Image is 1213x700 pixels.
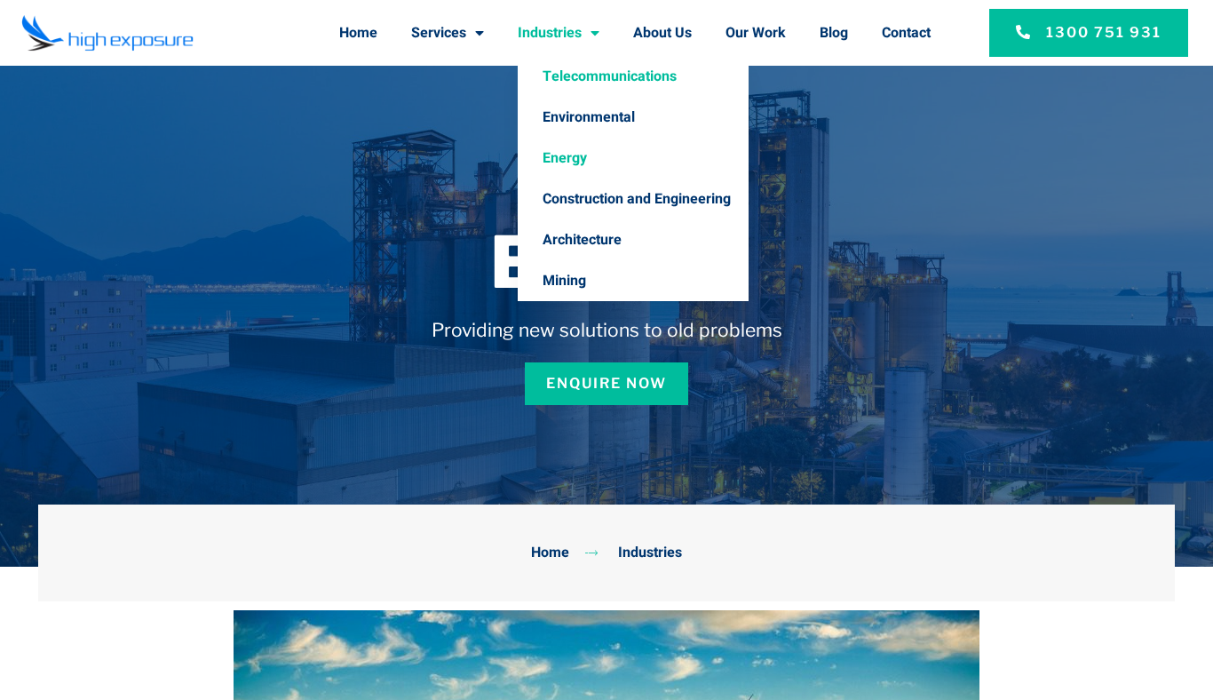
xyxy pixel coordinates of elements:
a: Energy [518,138,749,179]
nav: Menu [211,10,931,56]
a: Construction and Engineering [518,179,749,219]
a: Services [411,10,484,56]
a: Architecture [518,219,749,260]
a: Industries [583,542,682,565]
a: Mining [518,260,749,301]
ul: Industries [518,56,749,301]
a: Industries [518,10,599,56]
a: 1300 751 931 [989,9,1188,57]
a: Blog [820,10,848,56]
span: Industries [614,542,682,565]
a: Home [339,10,377,56]
a: Contact [882,10,931,56]
img: Final-Logo copy [21,14,194,52]
h1: Energy [75,227,1138,298]
span: Enquire Now [546,373,667,394]
span: 1300 751 931 [1046,22,1161,44]
a: Telecommunications [518,56,749,97]
a: About Us [633,10,692,56]
span: Home [531,542,569,565]
a: Environmental [518,97,749,138]
a: Enquire Now [525,362,688,405]
h5: Providing new solutions to old problems [75,316,1138,345]
a: Our Work [725,10,786,56]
